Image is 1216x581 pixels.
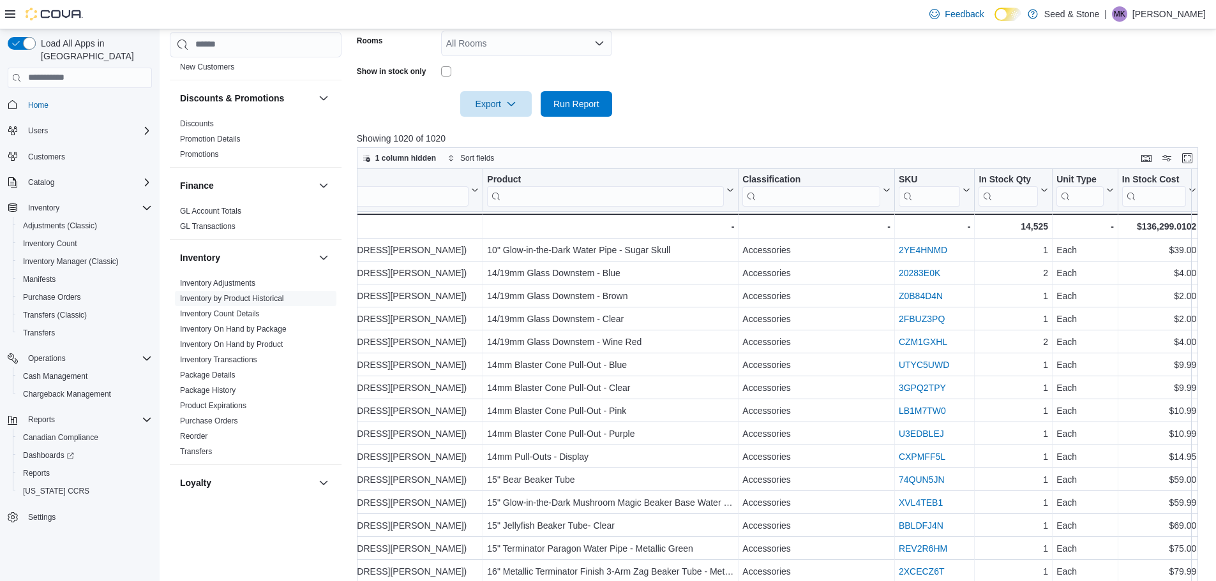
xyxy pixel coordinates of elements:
[23,412,152,427] span: Reports
[1159,151,1175,166] button: Display options
[742,173,880,186] div: Classification
[23,221,97,231] span: Adjustments (Classic)
[899,406,946,416] a: LB1M7TW0
[1122,173,1196,206] button: In Stock Cost
[28,415,55,425] span: Reports
[460,91,532,117] button: Export
[180,179,313,192] button: Finance
[180,135,241,143] a: Promotion Details
[180,446,212,457] span: Transfers
[357,132,1207,145] p: Showing 1020 of 1020
[487,472,734,487] div: 15" Bear Beaker Tube
[180,370,236,380] span: Package Details
[1112,6,1127,22] div: Manpreet Kaur
[979,564,1048,579] div: 1
[23,450,74,460] span: Dashboards
[18,307,92,323] a: Transfers (Classic)
[302,173,469,186] div: Location
[3,96,157,114] button: Home
[23,371,87,381] span: Cash Management
[302,311,479,327] div: [STREET_ADDRESS][PERSON_NAME])
[979,173,1048,206] button: In Stock Qty
[18,236,152,251] span: Inventory Count
[13,270,157,288] button: Manifests
[18,448,152,463] span: Dashboards
[13,482,157,500] button: [US_STATE] CCRS
[487,173,724,206] div: Product
[18,218,102,233] a: Adjustments (Classic)
[180,279,255,288] a: Inventory Adjustments
[180,63,234,71] a: New Customers
[180,150,219,159] a: Promotions
[1056,495,1114,510] div: Each
[13,306,157,324] button: Transfers (Classic)
[302,495,479,510] div: [STREET_ADDRESS][PERSON_NAME])
[487,242,734,258] div: 10" Glow-in-the-Dark Water Pipe - Sugar Skull
[979,173,1038,206] div: In Stock Qty
[468,91,524,117] span: Export
[1056,265,1114,281] div: Each
[180,221,236,232] span: GL Transactions
[487,357,734,372] div: 14mm Blaster Cone Pull-Out - Blue
[742,265,890,281] div: Accessories
[23,175,152,190] span: Catalog
[302,518,479,533] div: [STREET_ADDRESS][PERSON_NAME])
[18,369,152,384] span: Cash Management
[18,307,152,323] span: Transfers (Classic)
[180,294,284,303] a: Inventory by Product Historical
[979,403,1048,418] div: 1
[1139,151,1154,166] button: Keyboard shortcuts
[13,217,157,235] button: Adjustments (Classic)
[1122,426,1196,441] div: $10.99
[899,543,947,554] a: REV2R6HM
[742,380,890,395] div: Accessories
[36,37,152,63] span: Load All Apps in [GEOGRAPHIC_DATA]
[357,151,441,166] button: 1 column hidden
[18,369,93,384] a: Cash Management
[23,351,71,366] button: Operations
[13,288,157,306] button: Purchase Orders
[180,179,214,192] h3: Finance
[553,98,599,110] span: Run Report
[18,325,60,341] a: Transfers
[742,403,890,418] div: Accessories
[180,325,287,334] a: Inventory On Hand by Package
[1122,173,1186,186] div: In Stock Cost
[180,149,219,159] span: Promotions
[742,173,880,206] div: Classification
[487,334,734,349] div: 14/19mm Glass Downstem - Wine Red
[23,486,89,496] span: [US_STATE] CCRS
[1056,403,1114,418] div: Each
[180,386,236,395] a: Package History
[899,383,946,393] a: 3GPQ2TPY
[23,432,98,443] span: Canadian Compliance
[180,339,283,349] span: Inventory On Hand by Product
[1122,495,1196,510] div: $59.99
[302,449,479,464] div: [STREET_ADDRESS][PERSON_NAME])
[375,153,436,163] span: 1 column hidden
[302,541,479,556] div: [STREET_ADDRESS][PERSON_NAME])
[18,290,152,305] span: Purchase Orders
[1056,219,1114,234] div: -
[899,268,940,278] a: 20283E0K
[541,91,612,117] button: Run Report
[13,253,157,270] button: Inventory Manager (Classic)
[899,219,971,234] div: -
[899,520,943,531] a: BBLDFJ4N
[180,222,236,231] a: GL Transactions
[23,175,59,190] button: Catalog
[742,311,890,327] div: Accessories
[23,97,152,113] span: Home
[594,38,604,48] button: Open list of options
[180,134,241,144] span: Promotion Details
[742,357,890,372] div: Accessories
[3,349,157,367] button: Operations
[301,219,479,234] div: Totals
[18,254,152,269] span: Inventory Manager (Classic)
[23,389,111,399] span: Chargeback Management
[18,386,116,402] a: Chargeback Management
[18,386,152,402] span: Chargeback Management
[170,203,342,239] div: Finance
[302,564,479,579] div: [STREET_ADDRESS][PERSON_NAME])
[302,357,479,372] div: [STREET_ADDRESS][PERSON_NAME])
